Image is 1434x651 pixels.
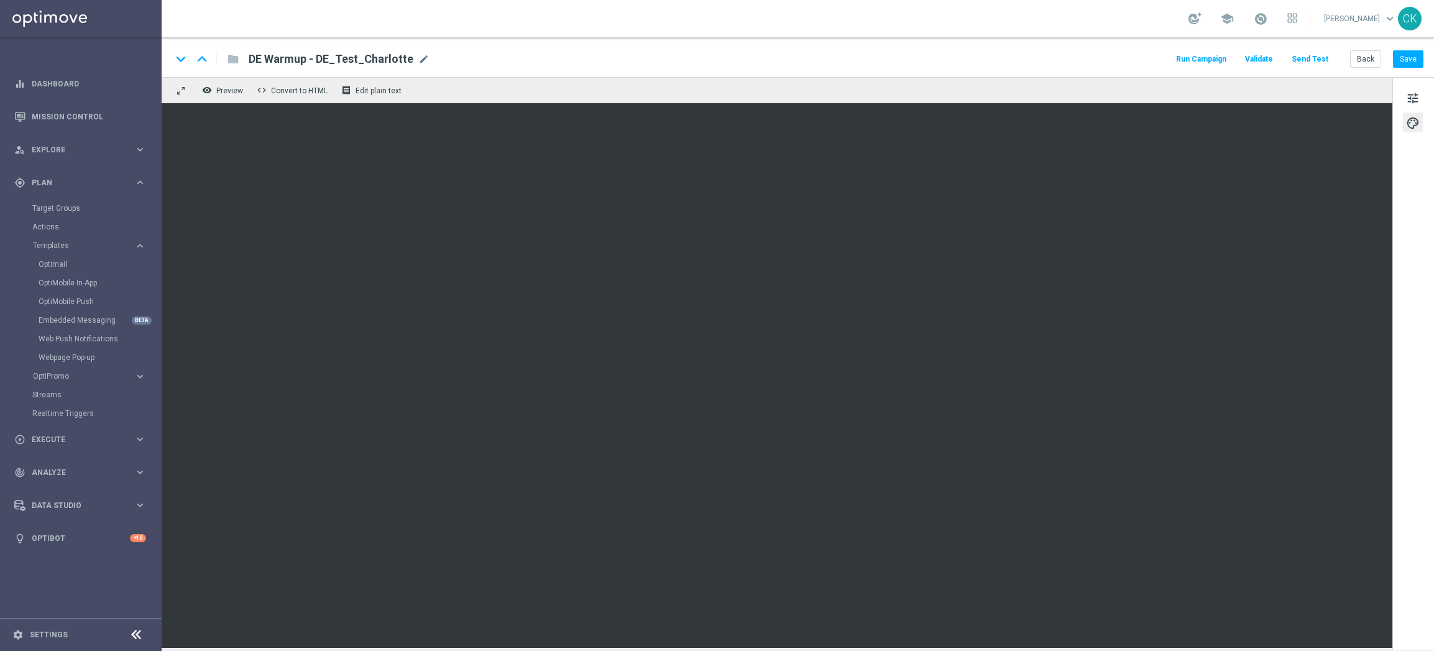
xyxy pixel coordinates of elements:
i: keyboard_arrow_up [193,50,211,68]
button: Data Studio keyboard_arrow_right [14,501,147,510]
span: Edit plain text [356,86,402,95]
button: track_changes Analyze keyboard_arrow_right [14,468,147,478]
div: Templates [33,242,134,249]
a: Actions [32,222,129,232]
i: keyboard_arrow_right [134,499,146,511]
div: Templates [32,236,160,367]
button: tune [1403,88,1423,108]
a: Optimail [39,259,129,269]
span: school [1220,12,1234,25]
button: gps_fixed Plan keyboard_arrow_right [14,178,147,188]
i: keyboard_arrow_right [134,466,146,478]
div: Analyze [14,467,134,478]
button: Run Campaign [1174,51,1228,68]
div: Dashboard [14,67,146,100]
span: Plan [32,179,134,187]
button: receipt Edit plain text [338,82,407,98]
i: keyboard_arrow_right [134,371,146,382]
i: person_search [14,144,25,155]
div: Explore [14,144,134,155]
span: Validate [1245,55,1273,63]
i: keyboard_arrow_right [134,177,146,188]
i: keyboard_arrow_right [134,240,146,252]
a: OptiMobile In-App [39,278,129,288]
a: Dashboard [32,67,146,100]
div: OptiPromo [32,367,160,386]
a: Embedded Messaging [39,315,129,325]
i: remove_red_eye [202,85,212,95]
button: play_circle_outline Execute keyboard_arrow_right [14,435,147,445]
button: palette [1403,113,1423,132]
a: OptiMobile Push [39,297,129,307]
span: Data Studio [32,502,134,509]
div: Execute [14,434,134,445]
i: settings [12,629,24,640]
i: equalizer [14,78,25,90]
div: Embedded Messaging [39,311,160,330]
div: Web Push Notifications [39,330,160,348]
i: keyboard_arrow_down [172,50,190,68]
button: code Convert to HTML [254,82,333,98]
i: lightbulb [14,533,25,544]
div: Optibot [14,522,146,555]
button: Save [1393,50,1423,68]
a: Settings [30,631,68,639]
div: OptiPromo [33,372,134,380]
div: +10 [130,534,146,542]
div: Data Studio [14,500,134,511]
button: OptiPromo keyboard_arrow_right [32,371,147,381]
i: play_circle_outline [14,434,25,445]
div: OptiMobile Push [39,292,160,311]
span: Convert to HTML [271,86,328,95]
div: Optimail [39,255,160,274]
div: Mission Control [14,100,146,133]
span: palette [1406,115,1420,131]
button: equalizer Dashboard [14,79,147,89]
div: Plan [14,177,134,188]
button: remove_red_eye Preview [199,82,249,98]
a: Mission Control [32,100,146,133]
div: Target Groups [32,199,160,218]
span: keyboard_arrow_down [1383,12,1397,25]
div: Actions [32,218,160,236]
span: Preview [216,86,243,95]
div: Templates keyboard_arrow_right [32,241,147,251]
button: lightbulb Optibot +10 [14,533,147,543]
a: Optibot [32,522,130,555]
span: code [257,85,267,95]
button: Send Test [1290,51,1330,68]
a: [PERSON_NAME]keyboard_arrow_down [1323,9,1398,28]
div: Realtime Triggers [32,404,160,423]
span: Execute [32,436,134,443]
a: Target Groups [32,203,129,213]
a: Realtime Triggers [32,409,129,418]
span: Templates [33,242,122,249]
i: keyboard_arrow_right [134,433,146,445]
span: DE Warmup - DE_Test_Charlotte [249,52,413,67]
span: mode_edit [418,53,430,65]
div: CK [1398,7,1422,30]
i: track_changes [14,467,25,478]
a: Web Push Notifications [39,334,129,344]
span: tune [1406,90,1420,106]
div: Streams [32,386,160,404]
div: OptiMobile In-App [39,274,160,292]
button: person_search Explore keyboard_arrow_right [14,145,147,155]
div: BETA [132,316,152,325]
span: Analyze [32,469,134,476]
span: Explore [32,146,134,154]
span: OptiPromo [33,372,122,380]
button: Mission Control [14,112,147,122]
i: keyboard_arrow_right [134,144,146,155]
a: Streams [32,390,129,400]
button: Validate [1243,51,1275,68]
